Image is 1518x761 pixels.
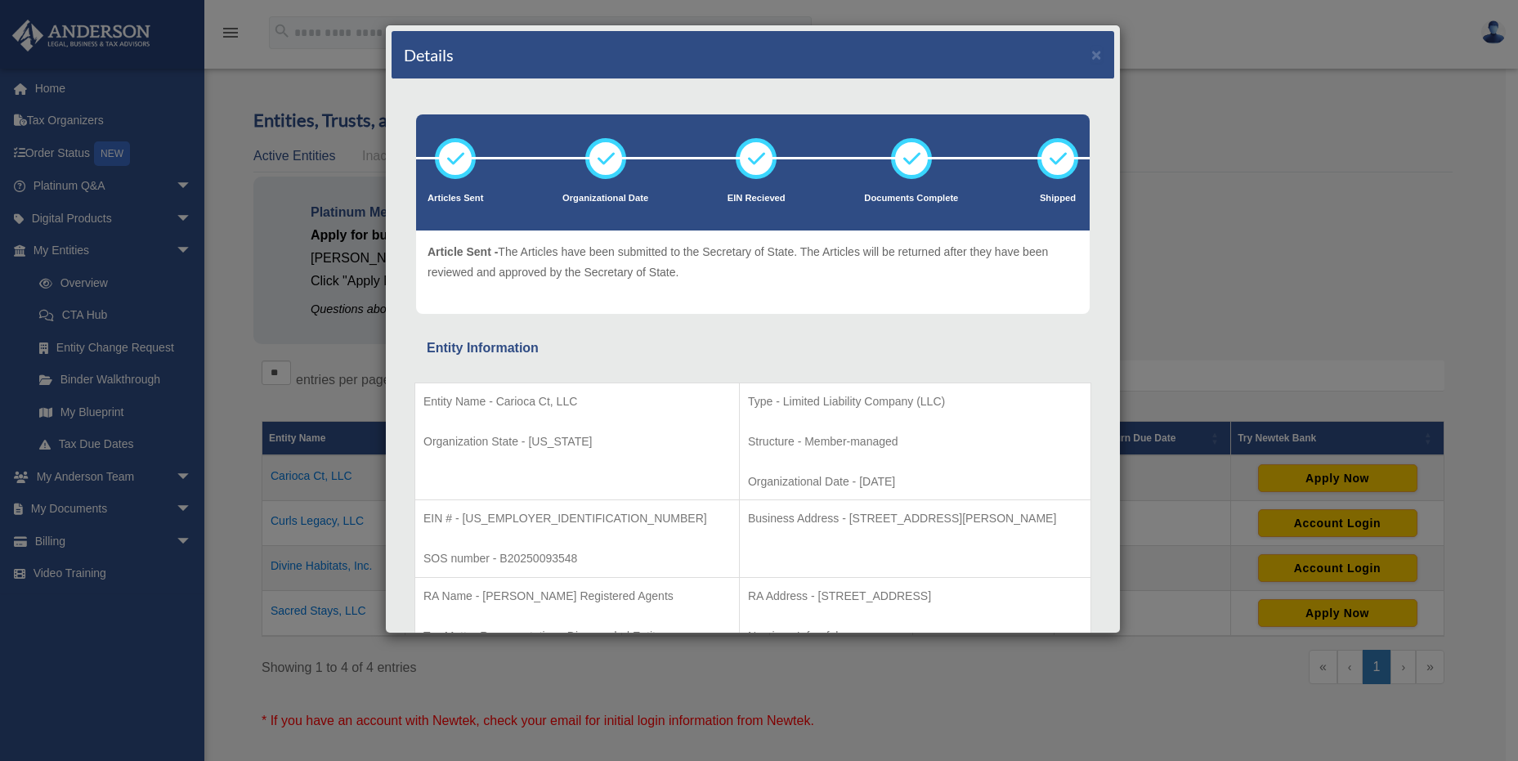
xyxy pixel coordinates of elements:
[423,508,731,529] p: EIN # - [US_EMPLOYER_IDENTIFICATION_NUMBER]
[423,586,731,607] p: RA Name - [PERSON_NAME] Registered Agents
[404,43,454,66] h4: Details
[1037,190,1078,207] p: Shipped
[427,337,1079,360] div: Entity Information
[423,626,731,647] p: Tax Matter Representative - Disregarded Entity
[748,508,1082,529] p: Business Address - [STREET_ADDRESS][PERSON_NAME]
[1091,46,1102,63] button: ×
[748,392,1082,412] p: Type - Limited Liability Company (LLC)
[428,190,483,207] p: Articles Sent
[748,472,1082,492] p: Organizational Date - [DATE]
[428,242,1078,282] p: The Articles have been submitted to the Secretary of State. The Articles will be returned after t...
[864,190,958,207] p: Documents Complete
[748,586,1082,607] p: RA Address - [STREET_ADDRESS]
[748,432,1082,452] p: Structure - Member-managed
[748,626,1082,647] p: Nominee Info - false
[423,432,731,452] p: Organization State - [US_STATE]
[428,245,498,258] span: Article Sent -
[562,190,648,207] p: Organizational Date
[728,190,786,207] p: EIN Recieved
[423,548,731,569] p: SOS number - B20250093548
[423,392,731,412] p: Entity Name - Carioca Ct, LLC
